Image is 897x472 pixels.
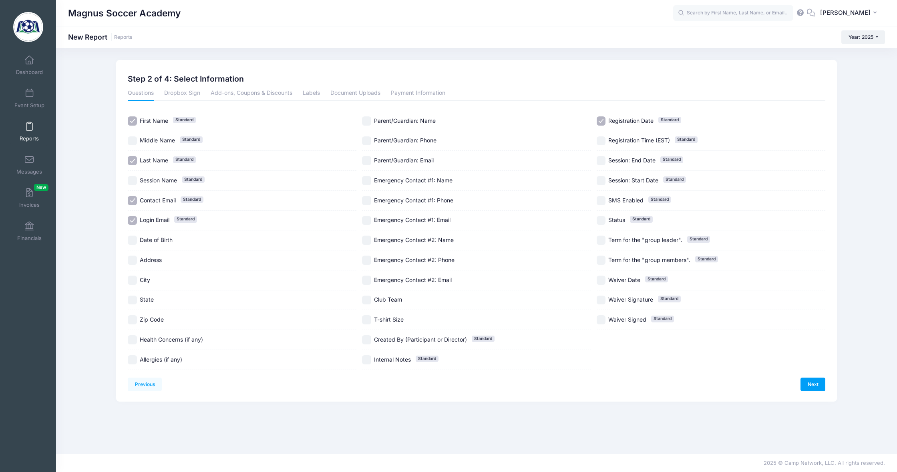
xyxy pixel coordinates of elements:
[128,335,137,344] input: Health Concerns (if any)
[675,136,698,143] span: Standard
[374,356,411,363] span: Internal Notes
[330,86,380,101] a: Document Uploads
[608,316,646,323] span: Waiver Signed
[374,336,467,343] span: Created By (Participant or Director)
[128,378,162,391] a: Previous
[597,176,606,185] input: Session: Start DateStandard
[374,117,436,124] span: Parent/Guardian: Name
[182,176,205,183] span: Standard
[374,276,452,283] span: Emergency Contact #2: Email
[597,236,606,245] input: Term for the "group leader".Standard
[362,116,371,126] input: Parent/Guardian: Name
[114,34,133,40] a: Reports
[820,8,871,17] span: [PERSON_NAME]
[128,176,137,185] input: Session NameStandard
[140,256,162,263] span: Address
[695,256,718,262] span: Standard
[374,296,402,303] span: Club Team
[140,137,175,144] span: Middle Name
[140,336,203,343] span: Health Concerns (if any)
[68,4,181,22] h1: Magnus Soccer Academy
[128,116,137,126] input: First NameStandard
[173,117,196,123] span: Standard
[687,236,710,242] span: Standard
[658,296,681,302] span: Standard
[362,196,371,205] input: Emergency Contact #1: Phone
[597,315,606,324] input: Waiver SignedStandard
[416,356,438,362] span: Standard
[374,236,454,243] span: Emergency Contact #2: Name
[211,86,292,101] a: Add-ons, Coupons & Discounts
[597,296,606,305] input: Waiver SignatureStandard
[658,117,681,123] span: Standard
[68,33,133,41] h1: New Report
[128,276,137,285] input: City
[128,256,137,265] input: Address
[128,216,137,225] input: Login EmailStandard
[663,176,686,183] span: Standard
[362,355,371,364] input: Internal NotesStandard
[181,196,203,203] span: Standard
[608,256,690,263] span: Term for the "group members".
[14,102,44,109] span: Event Setup
[10,151,48,179] a: Messages
[13,12,43,42] img: Magnus Soccer Academy
[10,217,48,245] a: Financials
[651,316,674,322] span: Standard
[608,157,656,164] span: Session: End Date
[374,216,451,223] span: Emergency Contact #1: Email
[374,256,455,263] span: Emergency Contact #2: Phone
[128,86,154,101] a: Questions
[20,135,39,142] span: Reports
[472,336,495,342] span: Standard
[374,197,453,204] span: Emergency Contact #1: Phone
[128,355,137,364] input: Allergies (if any)
[16,168,42,175] span: Messages
[173,156,196,163] span: Standard
[849,34,873,40] span: Year: 2025
[128,74,244,84] h2: Step 2 of 4: Select Information
[140,157,168,164] span: Last Name
[608,177,658,184] span: Session: Start Date
[608,197,644,204] span: SMS Enabled
[10,184,48,212] a: InvoicesNew
[10,84,48,112] a: Event Setup
[128,296,137,305] input: State
[362,216,371,225] input: Emergency Contact #1: Email
[608,216,625,223] span: Status
[597,276,606,285] input: Waiver DateStandard
[140,356,182,363] span: Allergies (if any)
[128,196,137,205] input: Contact EmailStandard
[140,216,169,223] span: Login Email
[597,116,606,126] input: Registration DateStandard
[303,86,320,101] a: Labels
[597,136,606,146] input: Registration Time (EST)Standard
[34,184,48,191] span: New
[19,202,40,208] span: Invoices
[128,236,137,245] input: Date of Birth
[764,460,885,466] span: 2025 © Camp Network, LLC. All rights reserved.
[362,256,371,265] input: Emergency Contact #2: Phone
[362,156,371,165] input: Parent/Guardian: Email
[597,156,606,165] input: Session: End DateStandard
[648,196,671,203] span: Standard
[608,276,640,283] span: Waiver Date
[140,177,177,184] span: Session Name
[362,335,371,344] input: Created By (Participant or Director)Standard
[362,176,371,185] input: Emergency Contact #1: Name
[608,236,682,243] span: Term for the "group leader".
[673,5,793,21] input: Search by First Name, Last Name, or Email...
[608,117,654,124] span: Registration Date
[815,4,885,22] button: [PERSON_NAME]
[140,117,168,124] span: First Name
[140,236,173,243] span: Date of Birth
[362,315,371,324] input: T-shirt Size
[10,51,48,79] a: Dashboard
[597,256,606,265] input: Term for the "group members".Standard
[362,236,371,245] input: Emergency Contact #2: Name
[660,156,683,163] span: Standard
[140,316,164,323] span: Zip Code
[140,276,150,283] span: City
[374,177,453,184] span: Emergency Contact #1: Name
[800,378,825,391] a: Next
